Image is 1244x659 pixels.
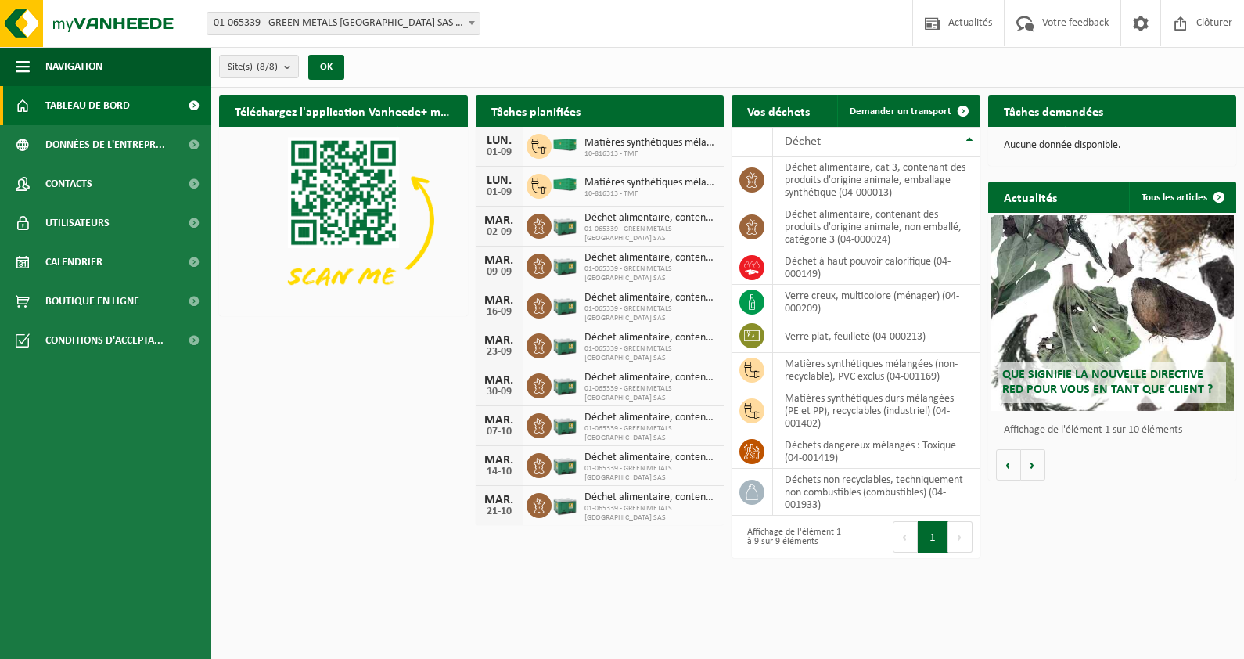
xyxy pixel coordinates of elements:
span: Tableau de bord [45,86,130,125]
span: 01-065339 - GREEN METALS [GEOGRAPHIC_DATA] SAS [584,344,717,363]
td: verre creux, multicolore (ménager) (04-000209) [773,285,980,319]
span: Déchet alimentaire, contenant des produits d'origine animale, non emballé, catég... [584,412,717,424]
div: 02-09 [484,227,515,238]
img: PB-LB-0680-HPE-GN-01 [552,491,578,517]
a: Tous les articles [1129,182,1235,213]
span: Déchet alimentaire, contenant des produits d'origine animale, non emballé, catég... [584,252,717,265]
span: 01-065339 - GREEN METALS FRANCE SAS - ONNAING [207,13,480,34]
a: Que signifie la nouvelle directive RED pour vous en tant que client ? [991,215,1234,411]
div: 21-10 [484,506,515,517]
div: 07-10 [484,427,515,438]
td: déchets non recyclables, techniquement non combustibles (combustibles) (04-001933) [773,469,980,516]
span: Conditions d'accepta... [45,321,164,360]
td: verre plat, feuilleté (04-000213) [773,319,980,353]
span: 10-816313 - TMF [584,149,717,159]
h2: Actualités [988,182,1073,212]
span: Déchet alimentaire, contenant des produits d'origine animale, non emballé, catég... [584,492,717,504]
img: PB-LB-0680-HPE-GN-01 [552,331,578,358]
div: 01-09 [484,147,515,158]
button: Vorige [996,449,1021,481]
img: PB-LB-0680-HPE-GN-01 [552,291,578,318]
div: LUN. [484,135,515,147]
div: 30-09 [484,387,515,398]
span: Utilisateurs [45,203,110,243]
div: 09-09 [484,267,515,278]
h2: Tâches demandées [988,95,1119,126]
button: 1 [918,521,948,553]
h2: Tâches planifiées [476,95,596,126]
img: PB-LB-0680-HPE-GN-01 [552,211,578,238]
button: Next [948,521,973,553]
h2: Vos déchets [732,95,825,126]
span: 01-065339 - GREEN METALS [GEOGRAPHIC_DATA] SAS [584,304,717,323]
img: HK-XC-40-GN-00 [552,178,578,192]
span: 01-065339 - GREEN METALS [GEOGRAPHIC_DATA] SAS [584,424,717,443]
div: LUN. [484,175,515,187]
div: 23-09 [484,347,515,358]
span: Matières synthétiques mélangées (non-recyclable), pvc exclus [584,177,717,189]
img: Download de VHEPlus App [219,127,468,313]
button: Volgende [1021,449,1045,481]
span: Boutique en ligne [45,282,139,321]
span: 01-065339 - GREEN METALS [GEOGRAPHIC_DATA] SAS [584,225,717,243]
span: Déchet alimentaire, contenant des produits d'origine animale, non emballé, catég... [584,332,717,344]
td: matières synthétiques mélangées (non-recyclable), PVC exclus (04-001169) [773,353,980,387]
span: Déchet [785,135,821,148]
div: 01-09 [484,187,515,198]
img: HK-XC-40-GN-00 [552,138,578,152]
div: MAR. [484,454,515,466]
span: Navigation [45,47,102,86]
span: 01-065339 - GREEN METALS [GEOGRAPHIC_DATA] SAS [584,384,717,403]
span: Site(s) [228,56,278,79]
button: Site(s)(8/8) [219,55,299,78]
span: Que signifie la nouvelle directive RED pour vous en tant que client ? [1002,369,1213,396]
a: Demander un transport [837,95,979,127]
td: matières synthétiques durs mélangées (PE et PP), recyclables (industriel) (04-001402) [773,387,980,434]
span: 01-065339 - GREEN METALS [GEOGRAPHIC_DATA] SAS [584,464,717,483]
div: Affichage de l'élément 1 à 9 sur 9 éléments [739,520,848,554]
span: Déchet alimentaire, contenant des produits d'origine animale, non emballé, catég... [584,292,717,304]
td: déchet à haut pouvoir calorifique (04-000149) [773,250,980,285]
button: OK [308,55,344,80]
count: (8/8) [257,62,278,72]
h2: Téléchargez l'application Vanheede+ maintenant! [219,95,468,126]
img: PB-LB-0680-HPE-GN-01 [552,251,578,278]
div: MAR. [484,214,515,227]
p: Aucune donnée disponible. [1004,140,1221,151]
div: MAR. [484,334,515,347]
div: MAR. [484,294,515,307]
span: Demander un transport [850,106,951,117]
span: 01-065339 - GREEN METALS [GEOGRAPHIC_DATA] SAS [584,265,717,283]
span: Données de l'entrepr... [45,125,165,164]
span: Contacts [45,164,92,203]
span: 01-065339 - GREEN METALS FRANCE SAS - ONNAING [207,12,480,35]
span: Matières synthétiques mélangées (non-recyclable), pvc exclus [584,137,717,149]
td: déchet alimentaire, contenant des produits d'origine animale, non emballé, catégorie 3 (04-000024) [773,203,980,250]
img: PB-LB-0680-HPE-GN-01 [552,451,578,477]
div: MAR. [484,414,515,427]
td: déchet alimentaire, cat 3, contenant des produits d'origine animale, emballage synthétique (04-00... [773,157,980,203]
span: 10-816313 - TMF [584,189,717,199]
p: Affichage de l'élément 1 sur 10 éléments [1004,425,1229,436]
span: Calendrier [45,243,102,282]
td: déchets dangereux mélangés : Toxique (04-001419) [773,434,980,469]
button: Previous [893,521,918,553]
img: PB-LB-0680-HPE-GN-01 [552,371,578,398]
div: MAR. [484,494,515,506]
span: 01-065339 - GREEN METALS [GEOGRAPHIC_DATA] SAS [584,504,717,523]
div: 14-10 [484,466,515,477]
div: 16-09 [484,307,515,318]
div: MAR. [484,374,515,387]
span: Déchet alimentaire, contenant des produits d'origine animale, non emballé, catég... [584,452,717,464]
img: PB-LB-0680-HPE-GN-01 [552,411,578,438]
div: MAR. [484,254,515,267]
span: Déchet alimentaire, contenant des produits d'origine animale, non emballé, catég... [584,212,717,225]
span: Déchet alimentaire, contenant des produits d'origine animale, non emballé, catég... [584,372,717,384]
